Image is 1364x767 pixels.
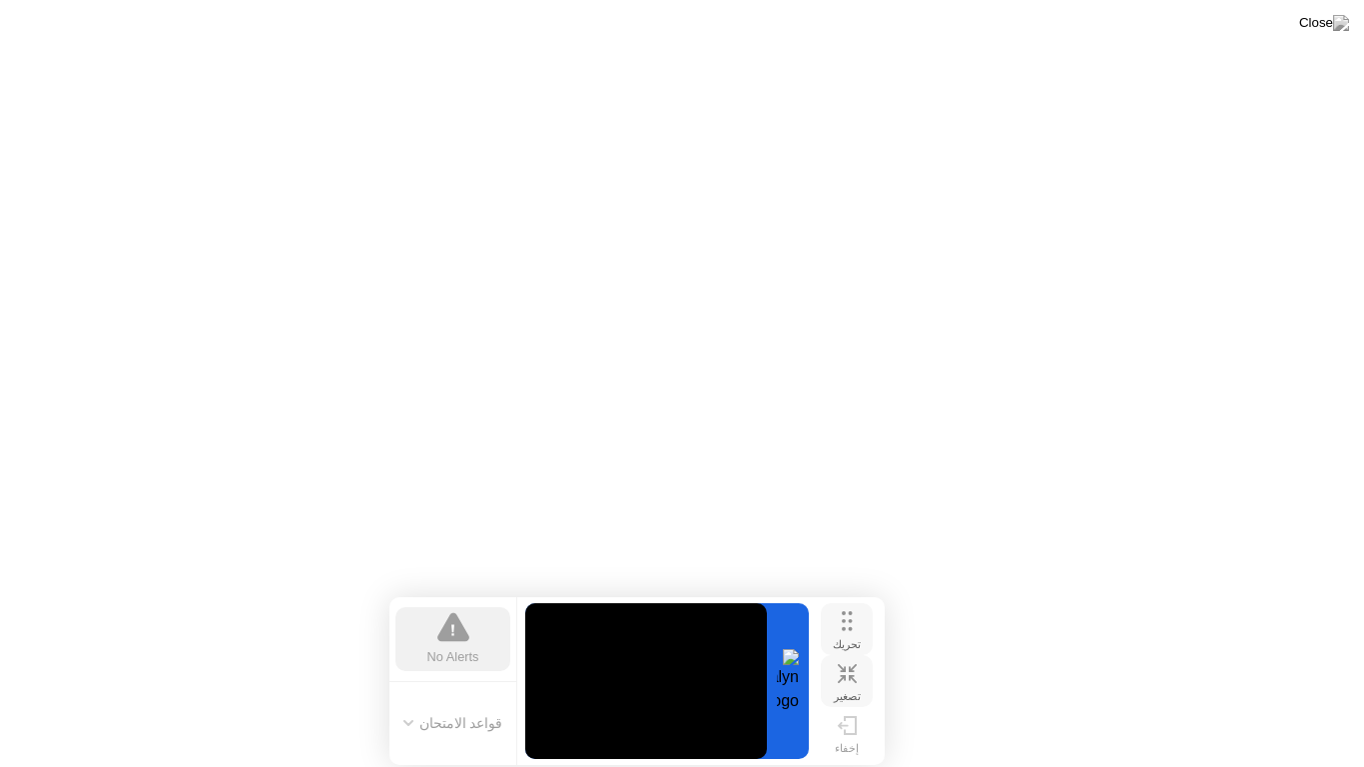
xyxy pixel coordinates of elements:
button: إخفاء [821,707,873,759]
img: Close [1299,15,1349,31]
button: قواعد الامتحان [397,714,509,732]
button: تحريك [821,603,873,655]
div: تحريك [833,638,861,651]
button: تصغير [821,655,873,707]
div: تصغير [834,690,861,703]
div: إخفاء [835,742,859,755]
div: No Alerts [427,647,479,666]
